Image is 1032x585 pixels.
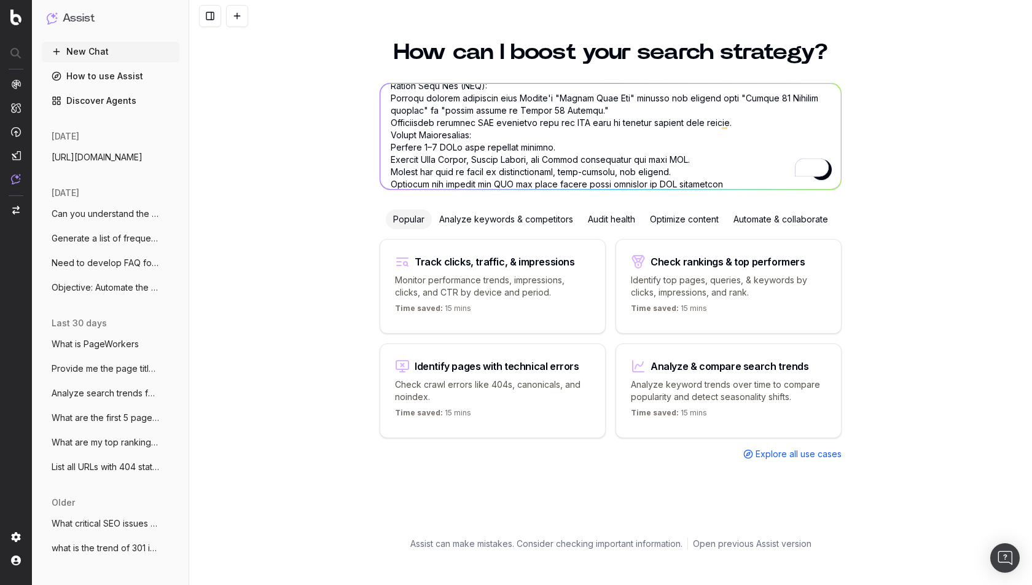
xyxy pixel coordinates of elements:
span: Time saved: [631,408,679,417]
a: How to use Assist [42,66,179,86]
button: what is the trend of 301 in last 3 month [42,538,179,558]
p: Check crawl errors like 404s, canonicals, and noindex. [395,379,590,403]
button: [URL][DOMAIN_NAME] [42,147,179,167]
span: Provide me the page title and a table of [52,363,160,375]
textarea: To enrich screen reader interactions, please activate Accessibility in Grammarly extension settings [380,84,841,189]
span: Time saved: [631,304,679,313]
p: Identify top pages, queries, & keywords by clicks, impressions, and rank. [631,274,826,299]
span: what is the trend of 301 in last 3 month [52,542,160,554]
p: Analyze keyword trends over time to compare popularity and detect seasonality shifts. [631,379,826,403]
img: Switch project [12,206,20,214]
button: Can you understand the below page: https [42,204,179,224]
div: Open Intercom Messenger [990,543,1020,573]
p: 15 mins [395,304,471,318]
span: last 30 days [52,317,107,329]
button: Need to develop FAQ for a page [42,253,179,273]
button: What is PageWorkers [42,334,179,354]
img: Setting [11,532,21,542]
img: Activation [11,127,21,137]
div: Audit health [580,210,643,229]
img: Assist [11,174,21,184]
span: Time saved: [395,408,443,417]
span: [DATE] [52,130,79,143]
button: List all URLs with 404 status code from [42,457,179,477]
span: What are the first 5 pages ranking for ' [52,412,160,424]
h1: How can I boost your search strategy? [380,41,842,63]
button: New Chat [42,42,179,61]
span: older [52,497,75,509]
img: Botify logo [10,9,21,25]
button: Generate a list of frequently asked ques [42,229,179,248]
h1: Assist [63,10,95,27]
span: Time saved: [395,304,443,313]
button: Assist [47,10,174,27]
button: Analyze search trends for: housing and 9 [42,383,179,403]
span: What is PageWorkers [52,338,139,350]
a: Explore all use cases [743,448,842,460]
img: Analytics [11,79,21,89]
p: 15 mins [631,408,707,423]
p: Monitor performance trends, impressions, clicks, and CTR by device and period. [395,274,590,299]
div: Optimize content [643,210,726,229]
p: 15 mins [631,304,707,318]
div: Analyze keywords & competitors [432,210,580,229]
button: What critical SEO issues need my attenti [42,514,179,533]
p: Assist can make mistakes. Consider checking important information. [410,538,682,550]
span: What critical SEO issues need my attenti [52,517,160,530]
div: Automate & collaborate [726,210,835,229]
button: Provide me the page title and a table of [42,359,179,379]
button: Objective: Automate the extraction, gene [42,278,179,297]
span: [URL][DOMAIN_NAME] [52,151,143,163]
span: Analyze search trends for: housing and 9 [52,387,160,399]
span: Objective: Automate the extraction, gene [52,281,160,294]
img: Studio [11,151,21,160]
div: Popular [386,210,432,229]
a: Discover Agents [42,91,179,111]
div: Check rankings & top performers [651,257,805,267]
span: [DATE] [52,187,79,199]
img: My account [11,556,21,565]
span: Can you understand the below page: https [52,208,160,220]
a: Open previous Assist version [693,538,811,550]
span: What are my top ranking pages? [52,436,160,449]
p: 15 mins [395,408,471,423]
button: What are my top ranking pages? [42,433,179,452]
div: Track clicks, traffic, & impressions [415,257,575,267]
span: Need to develop FAQ for a page [52,257,160,269]
span: Generate a list of frequently asked ques [52,232,160,245]
div: Identify pages with technical errors [415,361,579,371]
span: List all URLs with 404 status code from [52,461,160,473]
span: Explore all use cases [756,448,842,460]
div: Analyze & compare search trends [651,361,809,371]
button: What are the first 5 pages ranking for ' [42,408,179,428]
img: Intelligence [11,103,21,113]
img: Assist [47,12,58,24]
